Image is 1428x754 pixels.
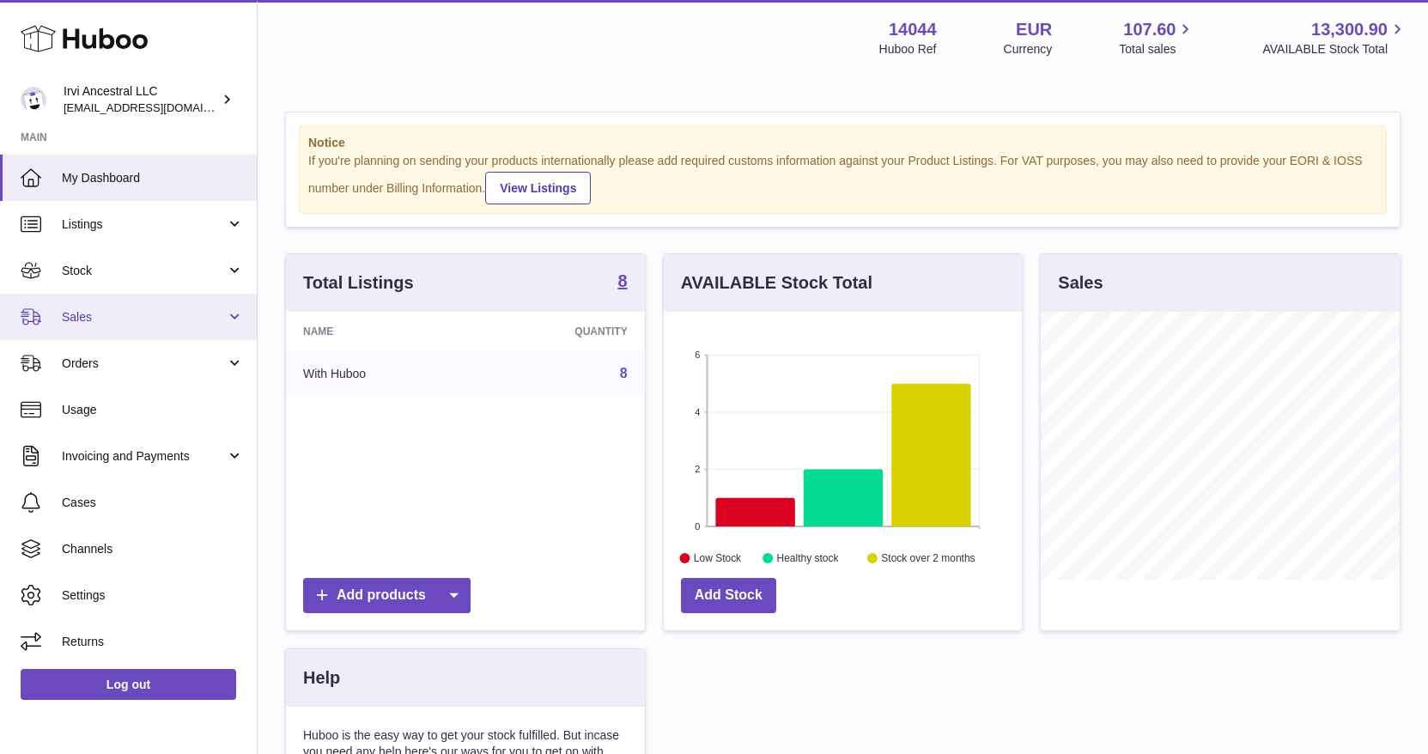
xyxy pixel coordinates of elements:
span: Orders [62,356,226,372]
span: Sales [62,309,226,325]
span: Invoicing and Payments [62,448,226,465]
div: Currency [1004,41,1053,58]
span: Settings [62,587,244,604]
span: Cases [62,495,244,511]
span: My Dashboard [62,170,244,186]
a: Add products [303,578,471,613]
strong: Notice [308,135,1377,151]
a: 13,300.90 AVAILABLE Stock Total [1262,18,1407,58]
a: Log out [21,669,236,700]
span: 13,300.90 [1311,18,1388,41]
h3: Sales [1058,271,1103,295]
text: Stock over 2 months [881,552,975,564]
span: Total sales [1119,41,1195,58]
th: Quantity [475,312,644,351]
span: Channels [62,541,244,557]
td: With Huboo [286,351,475,396]
div: Huboo Ref [879,41,937,58]
strong: 14044 [889,18,937,41]
span: Stock [62,263,226,279]
span: Returns [62,634,244,650]
a: 107.60 Total sales [1119,18,1195,58]
strong: 8 [618,272,628,289]
span: Listings [62,216,226,233]
strong: EUR [1016,18,1052,41]
h3: Total Listings [303,271,414,295]
th: Name [286,312,475,351]
text: Healthy stock [776,552,839,564]
text: 6 [695,350,700,360]
text: 4 [695,407,700,417]
div: If you're planning on sending your products internationally please add required customs informati... [308,153,1377,204]
img: irviancestral@gmail.com [21,87,46,112]
div: Irvi Ancestral LLC [64,83,218,116]
text: Low Stock [694,552,742,564]
span: Usage [62,402,244,418]
a: 8 [620,366,628,380]
span: 107.60 [1123,18,1176,41]
span: AVAILABLE Stock Total [1262,41,1407,58]
a: View Listings [485,172,591,204]
a: Add Stock [681,578,776,613]
a: 8 [618,272,628,293]
h3: AVAILABLE Stock Total [681,271,872,295]
h3: Help [303,666,340,690]
text: 2 [695,464,700,474]
text: 0 [695,521,700,532]
span: [EMAIL_ADDRESS][DOMAIN_NAME] [64,100,252,114]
